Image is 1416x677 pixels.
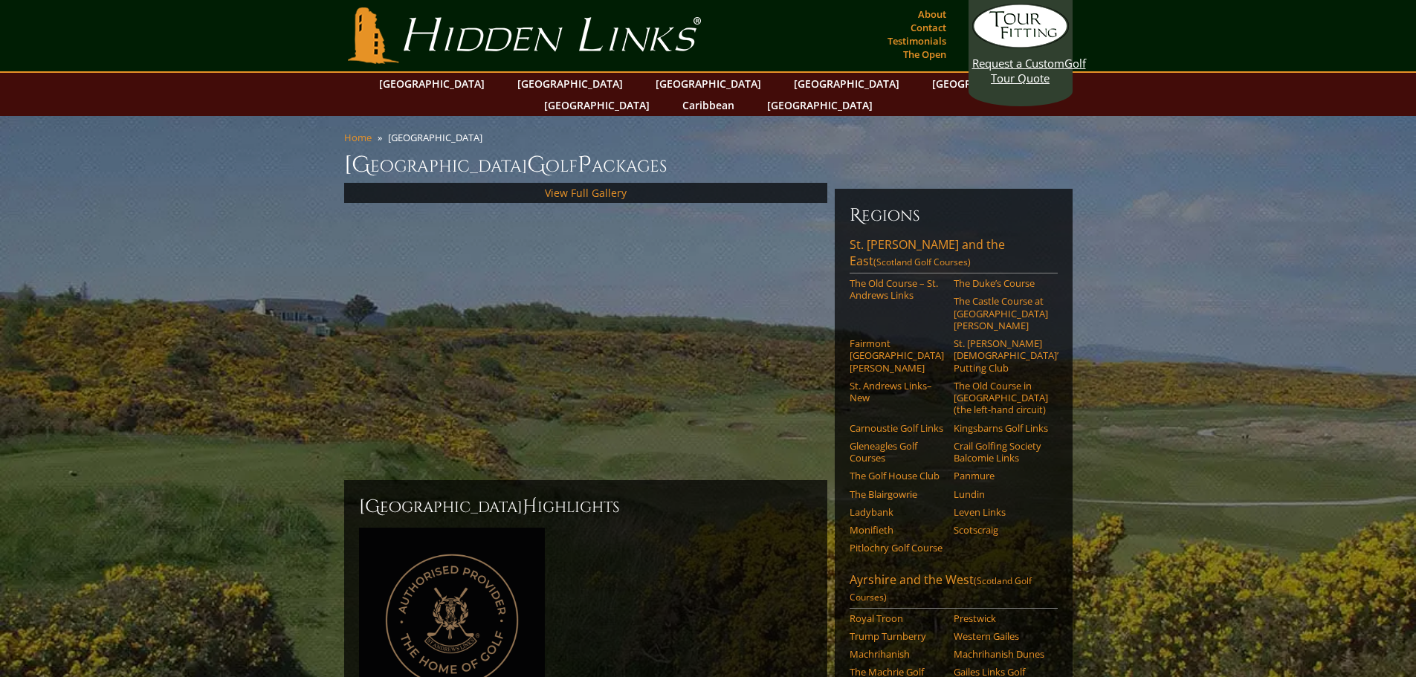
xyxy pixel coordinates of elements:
[954,380,1048,416] a: The Old Course in [GEOGRAPHIC_DATA] (the left-hand circuit)
[850,337,944,374] a: Fairmont [GEOGRAPHIC_DATA][PERSON_NAME]
[372,73,492,94] a: [GEOGRAPHIC_DATA]
[344,150,1073,180] h1: [GEOGRAPHIC_DATA] olf ackages
[850,204,1058,227] h6: Regions
[527,150,546,180] span: G
[954,630,1048,642] a: Western Gailes
[954,337,1048,374] a: St. [PERSON_NAME] [DEMOGRAPHIC_DATA]’ Putting Club
[873,256,971,268] span: (Scotland Golf Courses)
[850,236,1058,273] a: St. [PERSON_NAME] and the East(Scotland Golf Courses)
[954,295,1048,331] a: The Castle Course at [GEOGRAPHIC_DATA][PERSON_NAME]
[850,630,944,642] a: Trump Turnberry
[510,73,630,94] a: [GEOGRAPHIC_DATA]
[954,648,1048,660] a: Machrihanish Dunes
[545,186,627,200] a: View Full Gallery
[899,44,950,65] a: The Open
[359,495,812,519] h2: [GEOGRAPHIC_DATA] ighlights
[760,94,880,116] a: [GEOGRAPHIC_DATA]
[954,488,1048,500] a: Lundin
[850,648,944,660] a: Machrihanish
[850,277,944,302] a: The Old Course – St. Andrews Links
[850,571,1058,609] a: Ayrshire and the West(Scotland Golf Courses)
[850,524,944,536] a: Monifieth
[850,612,944,624] a: Royal Troon
[786,73,907,94] a: [GEOGRAPHIC_DATA]
[954,422,1048,434] a: Kingsbarns Golf Links
[914,4,950,25] a: About
[954,506,1048,518] a: Leven Links
[850,440,944,464] a: Gleneagles Golf Courses
[537,94,657,116] a: [GEOGRAPHIC_DATA]
[954,470,1048,482] a: Panmure
[954,277,1048,289] a: The Duke’s Course
[884,30,950,51] a: Testimonials
[850,380,944,404] a: St. Andrews Links–New
[907,17,950,38] a: Contact
[954,440,1048,464] a: Crail Golfing Society Balcomie Links
[850,422,944,434] a: Carnoustie Golf Links
[675,94,742,116] a: Caribbean
[388,131,488,144] li: [GEOGRAPHIC_DATA]
[850,574,1032,603] span: (Scotland Golf Courses)
[972,56,1064,71] span: Request a Custom
[925,73,1045,94] a: [GEOGRAPHIC_DATA]
[954,524,1048,536] a: Scotscraig
[954,612,1048,624] a: Prestwick
[850,542,944,554] a: Pitlochry Golf Course
[344,131,372,144] a: Home
[648,73,769,94] a: [GEOGRAPHIC_DATA]
[850,506,944,518] a: Ladybank
[972,4,1069,85] a: Request a CustomGolf Tour Quote
[578,150,592,180] span: P
[850,470,944,482] a: The Golf House Club
[850,488,944,500] a: The Blairgowrie
[523,495,537,519] span: H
